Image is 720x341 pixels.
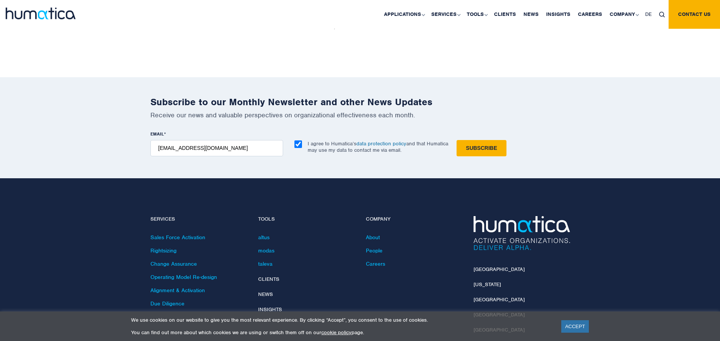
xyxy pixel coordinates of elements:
[366,247,382,254] a: People
[645,11,652,17] span: DE
[561,320,589,333] a: ACCEPT
[474,296,525,303] a: [GEOGRAPHIC_DATA]
[150,96,570,108] h2: Subscribe to our Monthly Newsletter and other News Updates
[356,140,406,147] a: data protection policy
[150,111,570,119] p: Receive our news and valuable perspectives on organizational effectiveness each month.
[150,234,205,241] a: Sales Force Activation
[366,216,462,223] h4: Company
[258,216,355,223] h4: Tools
[150,287,205,294] a: Alignment & Activation
[258,260,273,267] a: taleva
[258,276,279,282] a: Clients
[308,140,448,153] p: I agree to Humatica’s and that Humatica may use my data to contact me via email.
[258,247,274,254] a: modas
[150,247,177,254] a: Rightsizing
[474,281,501,288] a: [US_STATE]
[321,329,351,336] a: cookie policy
[150,131,164,137] span: EMAIL
[150,260,197,267] a: Change Assurance
[366,234,380,241] a: About
[150,274,217,280] a: Operating Model Re-design
[474,266,525,272] a: [GEOGRAPHIC_DATA]
[131,329,552,336] p: You can find out more about which cookies we are using or switch them off on our page.
[474,216,570,250] img: Humatica
[659,12,665,17] img: search_icon
[150,216,247,223] h4: Services
[294,140,302,148] input: I agree to Humatica’sdata protection policyand that Humatica may use my data to contact me via em...
[131,317,552,323] p: We use cookies on our website to give you the most relevant experience. By clicking “Accept”, you...
[457,140,506,156] input: Subscribe
[6,8,76,19] img: logo
[150,140,283,156] input: name@company.com
[258,291,273,297] a: News
[258,234,269,241] a: altus
[366,260,385,267] a: Careers
[150,300,184,307] a: Due Diligence
[258,306,282,313] a: Insights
